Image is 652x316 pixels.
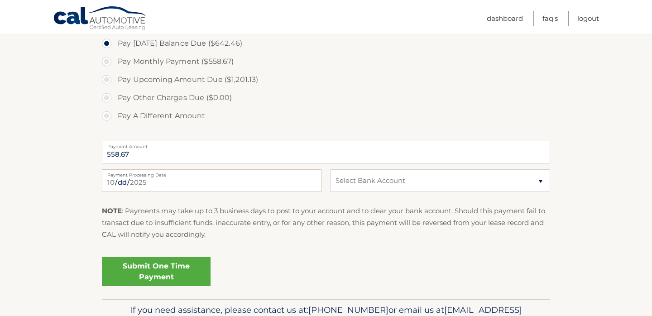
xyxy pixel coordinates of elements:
strong: NOTE [102,206,122,215]
label: Pay [DATE] Balance Due ($642.46) [102,34,550,53]
label: Pay A Different Amount [102,107,550,125]
a: Logout [577,11,599,26]
label: Pay Monthly Payment ($558.67) [102,53,550,71]
span: [PHONE_NUMBER] [308,305,388,315]
label: Pay Upcoming Amount Due ($1,201.13) [102,71,550,89]
a: Submit One Time Payment [102,257,211,286]
input: Payment Amount [102,141,550,163]
label: Payment Processing Date [102,169,321,177]
a: Cal Automotive [53,6,148,32]
a: FAQ's [542,11,558,26]
a: Dashboard [487,11,523,26]
input: Payment Date [102,169,321,192]
p: : Payments may take up to 3 business days to post to your account and to clear your bank account.... [102,205,550,241]
label: Pay Other Charges Due ($0.00) [102,89,550,107]
label: Payment Amount [102,141,550,148]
